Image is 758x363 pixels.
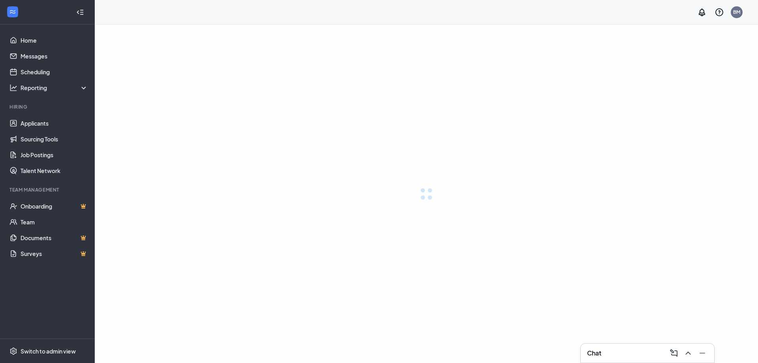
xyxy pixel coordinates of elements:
[21,246,88,261] a: SurveysCrown
[669,348,679,358] svg: ComposeMessage
[9,347,17,355] svg: Settings
[695,347,708,359] button: Minimize
[21,347,76,355] div: Switch to admin view
[698,348,707,358] svg: Minimize
[21,163,88,179] a: Talent Network
[697,8,707,17] svg: Notifications
[683,348,693,358] svg: ChevronUp
[21,84,88,92] div: Reporting
[9,8,17,16] svg: WorkstreamLogo
[587,349,601,357] h3: Chat
[9,84,17,92] svg: Analysis
[21,32,88,48] a: Home
[21,230,88,246] a: DocumentsCrown
[9,103,86,110] div: Hiring
[715,8,724,17] svg: QuestionInfo
[76,8,84,16] svg: Collapse
[21,131,88,147] a: Sourcing Tools
[21,115,88,131] a: Applicants
[9,186,86,193] div: Team Management
[733,9,740,15] div: BM
[21,64,88,80] a: Scheduling
[667,347,679,359] button: ComposeMessage
[21,48,88,64] a: Messages
[21,147,88,163] a: Job Postings
[21,198,88,214] a: OnboardingCrown
[681,347,694,359] button: ChevronUp
[21,214,88,230] a: Team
